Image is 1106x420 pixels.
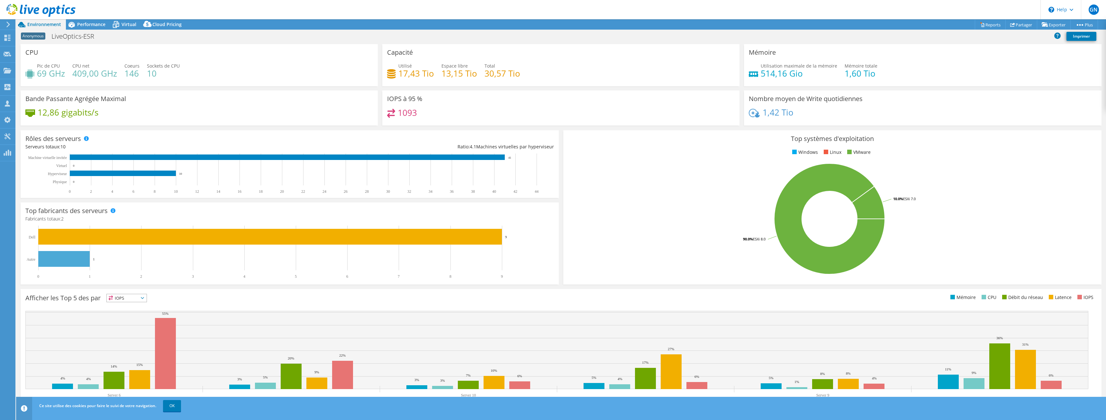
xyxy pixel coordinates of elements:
[21,33,45,40] span: Anonymous
[466,373,471,377] text: 7%
[37,274,39,279] text: 0
[387,95,422,102] h3: IOPS à 95 %
[761,70,837,77] h4: 514,16 Gio
[192,274,194,279] text: 3
[154,189,156,194] text: 8
[195,189,199,194] text: 12
[949,294,976,301] li: Mémoire
[441,63,468,69] span: Espace libre
[429,189,432,194] text: 34
[346,274,348,279] text: 6
[769,376,774,380] text: 5%
[845,63,877,69] span: Mémoire totale
[903,196,916,201] tspan: ESXi 7.0
[513,189,517,194] text: 42
[743,237,753,241] tspan: 90.0%
[60,376,65,380] text: 4%
[398,274,400,279] text: 7
[237,377,242,381] text: 3%
[568,135,1097,142] h3: Top systèmes d'exploitation
[668,347,674,351] text: 27%
[1047,294,1072,301] li: Latence
[398,109,417,116] h4: 1093
[344,189,348,194] text: 26
[822,149,841,156] li: Linux
[1022,342,1029,346] text: 31%
[761,63,837,69] span: Utilisation maximale de la mémoire
[122,21,136,27] span: Virtual
[749,95,863,102] h3: Nombre moyen de Write quotidiennes
[485,63,495,69] span: Total
[642,360,648,364] text: 17%
[263,375,268,379] text: 5%
[37,70,65,77] h4: 69 GHz
[414,378,419,382] text: 3%
[301,189,305,194] text: 22
[535,189,539,194] text: 44
[461,393,476,397] text: Server 10
[492,189,496,194] text: 40
[1005,20,1037,30] a: Partager
[243,274,245,279] text: 4
[763,109,793,116] h4: 1,42 Tio
[124,63,140,69] span: Coeurs
[162,312,168,315] text: 55%
[339,353,346,357] text: 22%
[49,33,104,40] h1: LiveOptics-ESR
[314,370,319,374] text: 9%
[407,189,411,194] text: 32
[365,189,369,194] text: 28
[108,393,121,397] text: Server 6
[124,70,140,77] h4: 146
[694,375,699,378] text: 6%
[72,63,89,69] span: CPU net
[1070,20,1098,30] a: Plus
[25,215,554,222] h4: Fabricants totaux:
[517,374,522,378] text: 6%
[38,109,98,116] h4: 12,86 gigabits/s
[893,196,903,201] tspan: 10.0%
[174,189,178,194] text: 10
[25,207,108,214] h3: Top fabricants des serveurs
[322,189,326,194] text: 24
[60,144,66,150] span: 10
[25,143,290,150] div: Serveurs totaux:
[980,294,996,301] li: CPU
[25,135,81,142] h3: Rôles des serveurs
[975,20,1006,30] a: Reports
[216,189,220,194] text: 14
[72,70,117,77] h4: 409,00 GHz
[820,372,825,376] text: 8%
[77,21,105,27] span: Performance
[37,63,60,69] span: Pic de CPU
[73,180,75,183] text: 0
[1066,32,1096,41] a: Imprimer
[592,376,596,379] text: 5%
[387,49,413,56] h3: Capacité
[295,274,297,279] text: 5
[996,336,1003,340] text: 36%
[28,155,67,160] tspan: Machine virtuelle invitée
[501,274,503,279] text: 9
[48,172,67,176] text: Hyperviseur
[111,189,113,194] text: 4
[872,376,877,380] text: 4%
[471,189,475,194] text: 38
[89,274,91,279] text: 1
[794,380,799,384] text: 1%
[1048,7,1054,13] svg: \n
[259,189,263,194] text: 18
[163,400,181,412] a: OK
[753,237,766,241] tspan: ESXi 8.0
[485,70,520,77] h4: 30,57 Tio
[491,369,497,372] text: 10%
[618,377,622,381] text: 4%
[111,364,117,368] text: 14%
[140,274,142,279] text: 2
[238,189,241,194] text: 16
[440,378,445,382] text: 3%
[90,189,92,194] text: 2
[1089,5,1099,15] span: GN
[290,143,554,150] div: Ratio: Machines virtuelles par hyperviseur
[25,95,126,102] h3: Bande Passante Agrégée Maximal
